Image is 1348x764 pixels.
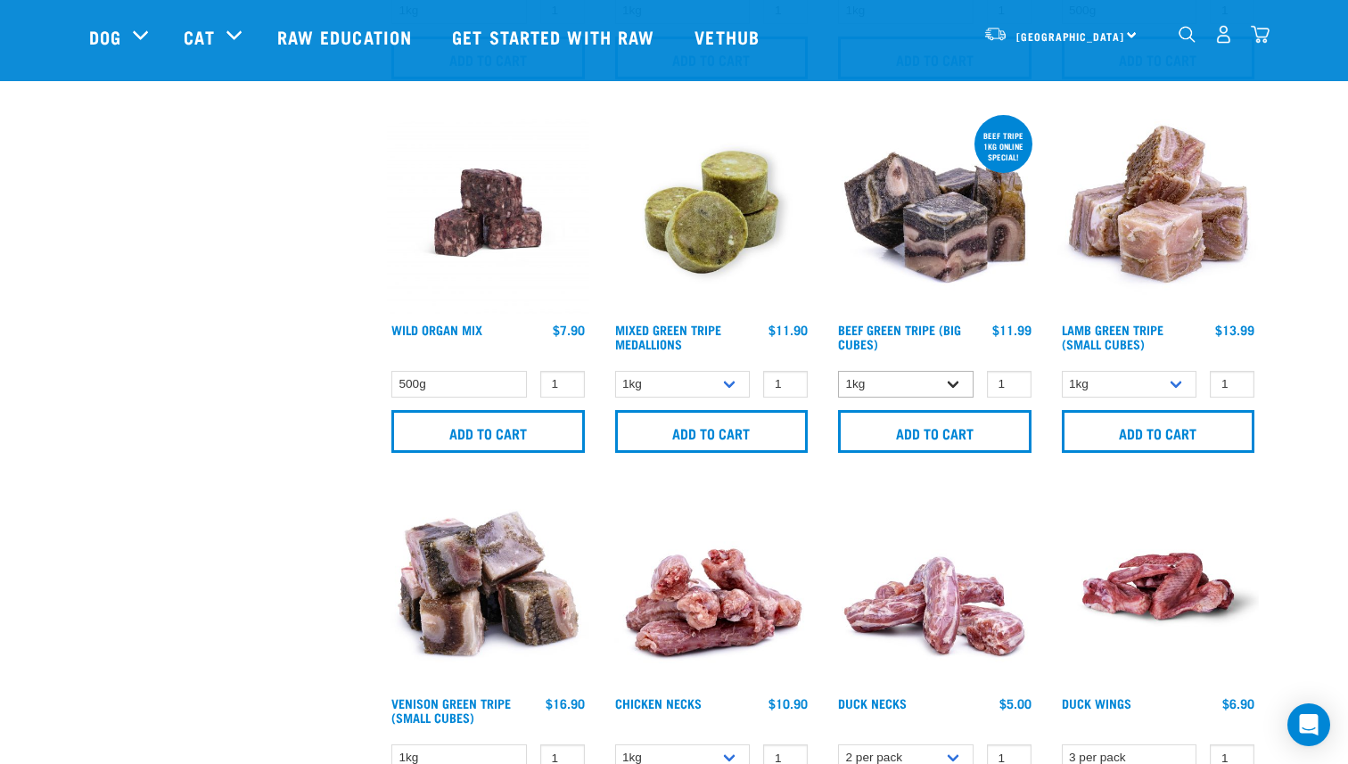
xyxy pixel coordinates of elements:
[615,326,721,347] a: Mixed Green Tripe Medallions
[1210,371,1254,398] input: 1
[677,1,782,72] a: Vethub
[769,323,808,337] div: $11.90
[434,1,677,72] a: Get started with Raw
[769,696,808,711] div: $10.90
[838,326,961,347] a: Beef Green Tripe (Big Cubes)
[611,485,813,687] img: Pile Of Chicken Necks For Pets
[611,111,813,314] img: Mixed Green Tripe
[1057,111,1260,314] img: 1133 Green Tripe Lamb Small Cubes 01
[391,326,482,333] a: Wild Organ Mix
[387,111,589,314] img: Wild Organ Mix
[1214,25,1233,44] img: user.png
[1222,696,1254,711] div: $6.90
[974,122,1032,170] div: Beef tripe 1kg online special!
[838,700,907,706] a: Duck Necks
[834,111,1036,314] img: 1044 Green Tripe Beef
[834,485,1036,687] img: Pile Of Duck Necks For Pets
[391,410,585,453] input: Add to cart
[553,323,585,337] div: $7.90
[615,700,702,706] a: Chicken Necks
[184,23,214,50] a: Cat
[540,371,585,398] input: 1
[1215,323,1254,337] div: $13.99
[992,323,1032,337] div: $11.99
[546,696,585,711] div: $16.90
[259,1,434,72] a: Raw Education
[763,371,808,398] input: 1
[1062,326,1163,347] a: Lamb Green Tripe (Small Cubes)
[838,410,1032,453] input: Add to cart
[987,371,1032,398] input: 1
[1062,410,1255,453] input: Add to cart
[1016,33,1124,39] span: [GEOGRAPHIC_DATA]
[89,23,121,50] a: Dog
[387,485,589,687] img: 1079 Green Tripe Venison 01
[1057,485,1260,687] img: Raw Essentials Duck Wings Raw Meaty Bones For Pets
[391,700,511,720] a: Venison Green Tripe (Small Cubes)
[1179,26,1196,43] img: home-icon-1@2x.png
[1251,25,1270,44] img: home-icon@2x.png
[1287,703,1330,746] div: Open Intercom Messenger
[983,26,1007,42] img: van-moving.png
[615,410,809,453] input: Add to cart
[999,696,1032,711] div: $5.00
[1062,700,1131,706] a: Duck Wings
